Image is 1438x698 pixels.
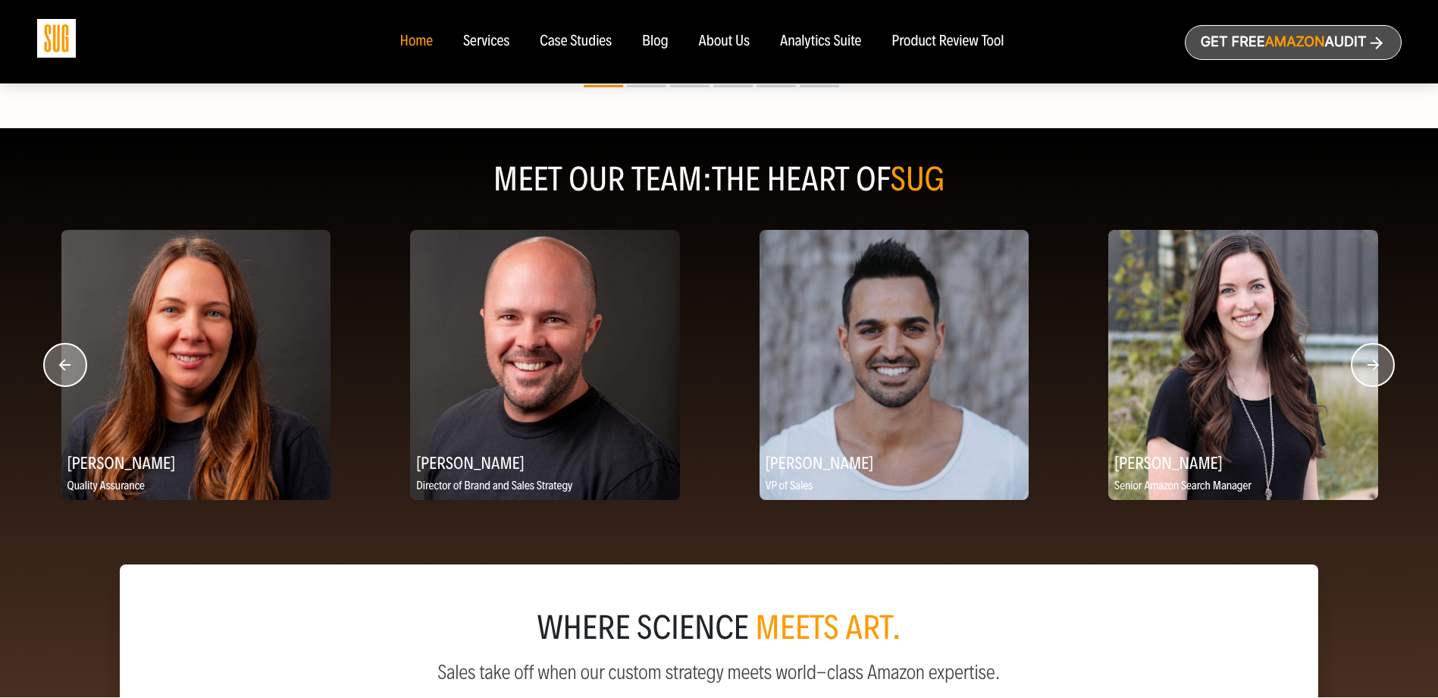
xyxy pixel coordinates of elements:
img: Sug [37,19,76,58]
h2: [PERSON_NAME] [1108,448,1378,477]
span: meets art. [755,608,901,648]
a: Analytics Suite [780,33,861,50]
a: Get freeAmazonAudit [1185,25,1402,60]
a: Case Studies [540,33,612,50]
a: Services [463,33,509,50]
a: Blog [642,33,669,50]
div: where science [156,613,1282,643]
p: Director of Brand and Sales Strategy [410,477,680,496]
h2: [PERSON_NAME] [410,448,680,477]
p: VP of Sales [760,477,1029,496]
img: Brett Vetter, Director of Brand and Sales Strategy [410,230,680,500]
p: Senior Amazon Search Manager [1108,477,1378,496]
a: About Us [699,33,750,50]
p: Quality Assurance [61,477,331,496]
img: Rene Crandall, Senior Amazon Search Manager [1108,230,1378,500]
p: Sales take off when our custom strategy meets world-class Amazon expertise. [156,662,1282,684]
img: Jeff Siddiqi, VP of Sales [760,230,1029,500]
a: Product Review Tool [891,33,1004,50]
span: SUG [891,159,945,200]
a: Home [399,33,432,50]
h2: [PERSON_NAME] [760,448,1029,477]
img: Viktoriia Komarova, Quality Assurance [61,230,331,500]
h2: [PERSON_NAME] [61,448,331,477]
span: Amazon [1264,34,1324,50]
